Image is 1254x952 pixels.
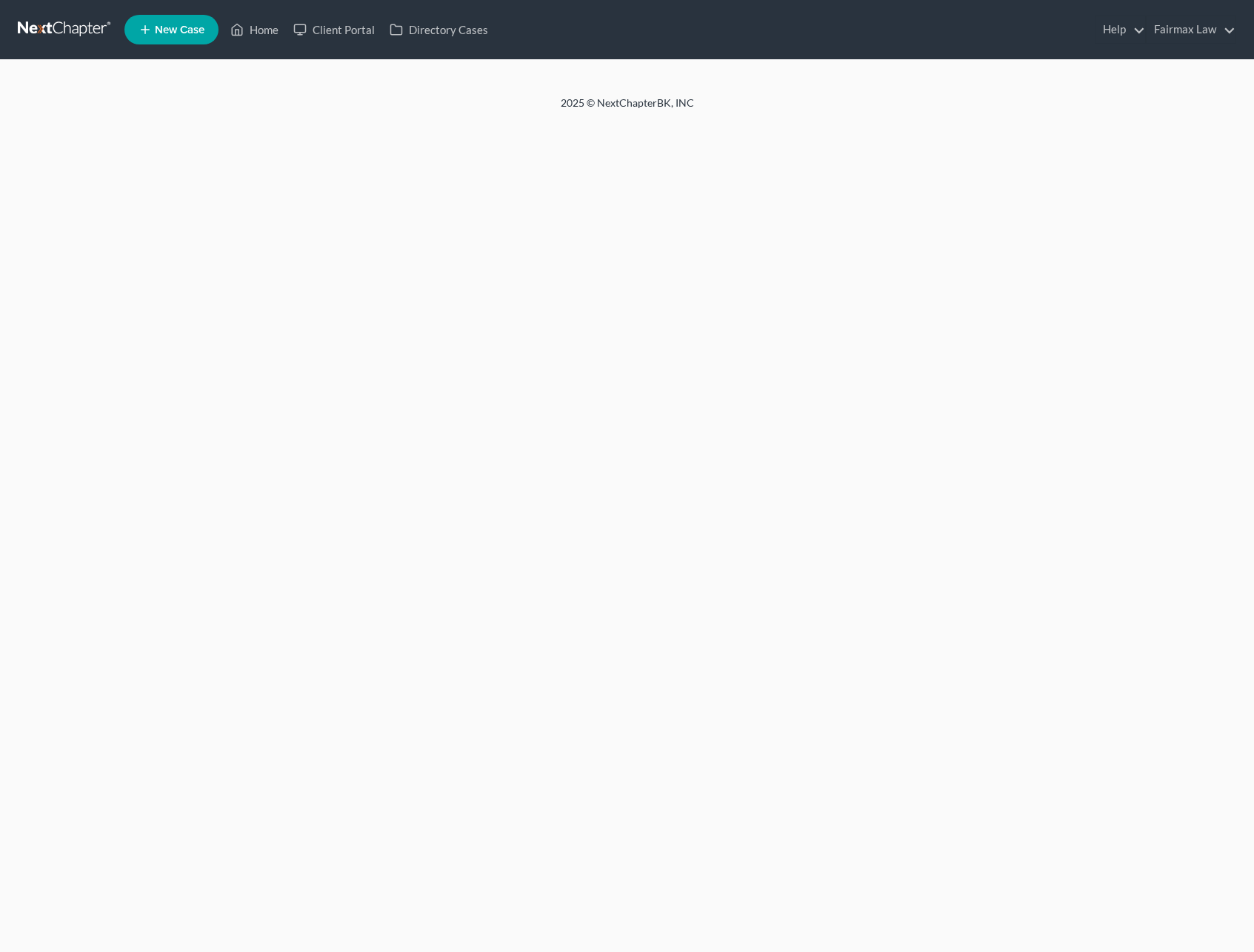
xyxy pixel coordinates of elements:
[223,16,286,43] a: Home
[286,16,382,43] a: Client Portal
[124,15,219,44] new-legal-case-button: New Case
[205,96,1050,122] div: 2025 © NextChapterBK, INC
[1147,16,1235,43] a: Fairmax Law
[1095,16,1145,43] a: Help
[382,16,496,43] a: Directory Cases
